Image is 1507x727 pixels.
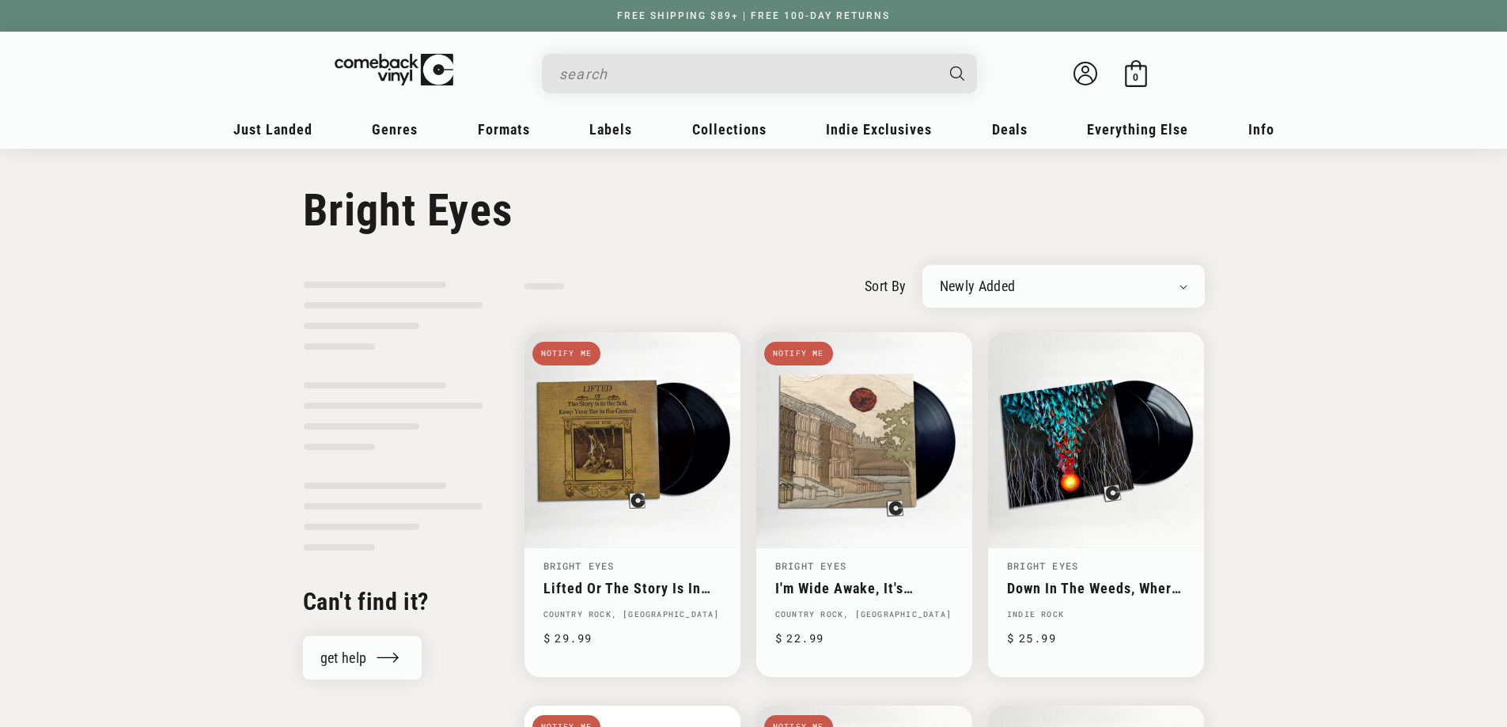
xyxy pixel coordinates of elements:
[992,121,1028,138] span: Deals
[303,586,483,617] h2: Can't find it?
[775,559,846,572] a: Bright Eyes
[542,54,977,93] div: Search
[1007,580,1185,596] a: Down In The Weeds, Where The World Once Was
[865,275,907,297] label: sort by
[372,121,418,138] span: Genres
[601,10,906,21] a: FREE SHIPPING $89+ | FREE 100-DAY RETURNS
[1133,71,1138,83] span: 0
[1007,559,1078,572] a: Bright Eyes
[478,121,530,138] span: Formats
[692,121,767,138] span: Collections
[303,184,1205,237] h1: Bright Eyes
[303,636,422,680] a: get help
[826,121,932,138] span: Indie Exclusives
[559,58,934,90] input: search
[936,54,979,93] button: Search
[543,580,721,596] a: Lifted Or The Story Is In The Soil, Keep Your Ear To The Ground
[1248,121,1274,138] span: Info
[775,580,953,596] a: I'm Wide Awake, It's Morning
[543,559,615,572] a: Bright Eyes
[589,121,632,138] span: Labels
[233,121,312,138] span: Just Landed
[1087,121,1188,138] span: Everything Else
